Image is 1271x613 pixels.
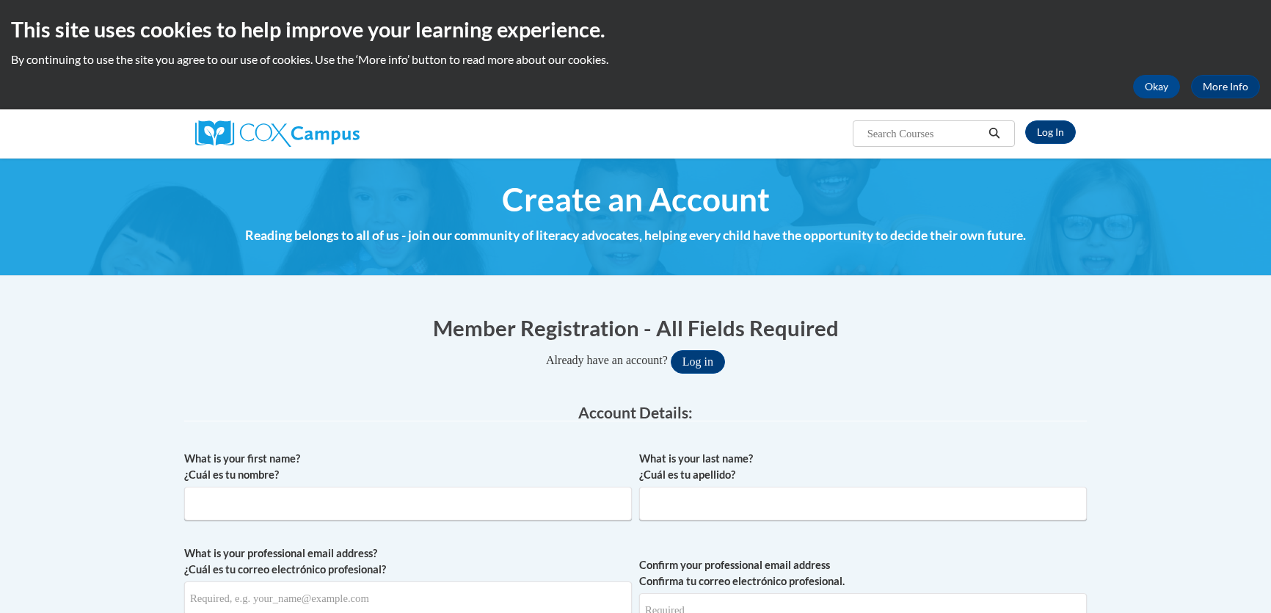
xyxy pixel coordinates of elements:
a: Log In [1025,120,1076,144]
h1: Member Registration - All Fields Required [184,313,1087,343]
label: What is your professional email address? ¿Cuál es tu correo electrónico profesional? [184,545,632,578]
input: Metadata input [639,487,1087,520]
label: Confirm your professional email address Confirma tu correo electrónico profesional. [639,557,1087,590]
a: More Info [1191,75,1260,98]
button: Log in [671,350,725,374]
span: Already have an account? [546,354,668,366]
button: Okay [1133,75,1180,98]
label: What is your last name? ¿Cuál es tu apellido? [639,451,1087,483]
input: Search Courses [866,125,983,142]
button: Search [983,125,1005,142]
span: Create an Account [502,180,770,219]
h2: This site uses cookies to help improve your learning experience. [11,15,1260,44]
span: Account Details: [578,403,693,421]
img: Cox Campus [195,120,360,147]
label: What is your first name? ¿Cuál es tu nombre? [184,451,632,483]
input: Metadata input [184,487,632,520]
h4: Reading belongs to all of us - join our community of literacy advocates, helping every child have... [184,226,1087,245]
p: By continuing to use the site you agree to our use of cookies. Use the ‘More info’ button to read... [11,51,1260,68]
